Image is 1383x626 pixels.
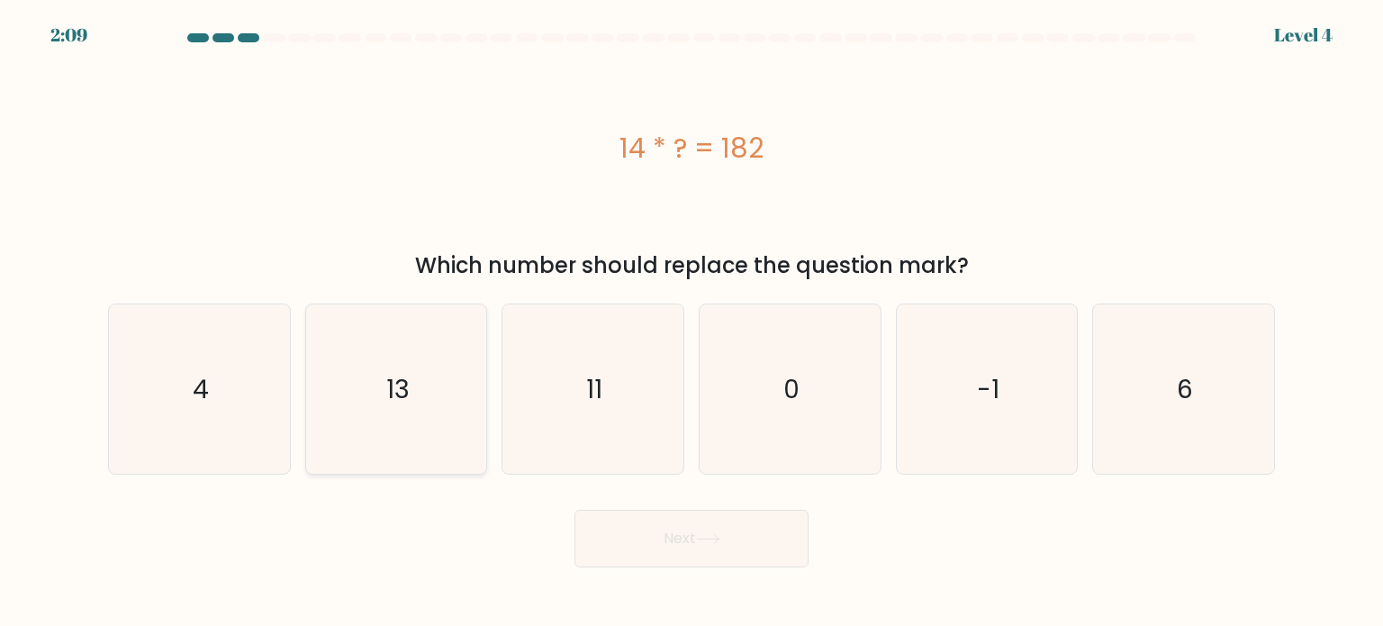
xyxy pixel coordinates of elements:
[108,128,1275,168] div: 14 * ? = 182
[783,370,800,406] text: 0
[119,249,1264,282] div: Which number should replace the question mark?
[50,22,87,49] div: 2:09
[386,370,410,406] text: 13
[1274,22,1333,49] div: Level 4
[587,370,603,406] text: 11
[1177,370,1193,406] text: 6
[977,370,999,406] text: -1
[193,370,209,406] text: 4
[574,510,809,567] button: Next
